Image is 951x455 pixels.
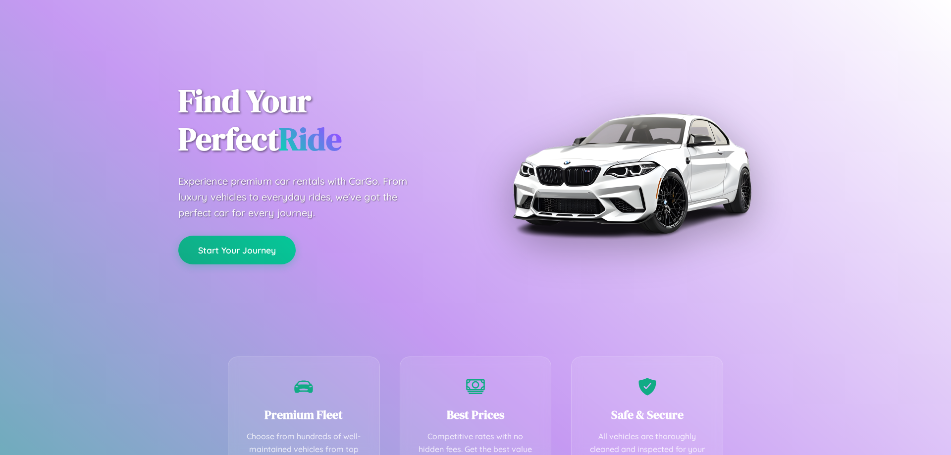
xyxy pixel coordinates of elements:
[279,117,342,160] span: Ride
[586,406,708,423] h3: Safe & Secure
[508,50,755,297] img: Premium BMW car rental vehicle
[415,406,536,423] h3: Best Prices
[178,236,296,264] button: Start Your Journey
[178,82,461,158] h1: Find Your Perfect
[178,173,426,221] p: Experience premium car rentals with CarGo. From luxury vehicles to everyday rides, we've got the ...
[243,406,365,423] h3: Premium Fleet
